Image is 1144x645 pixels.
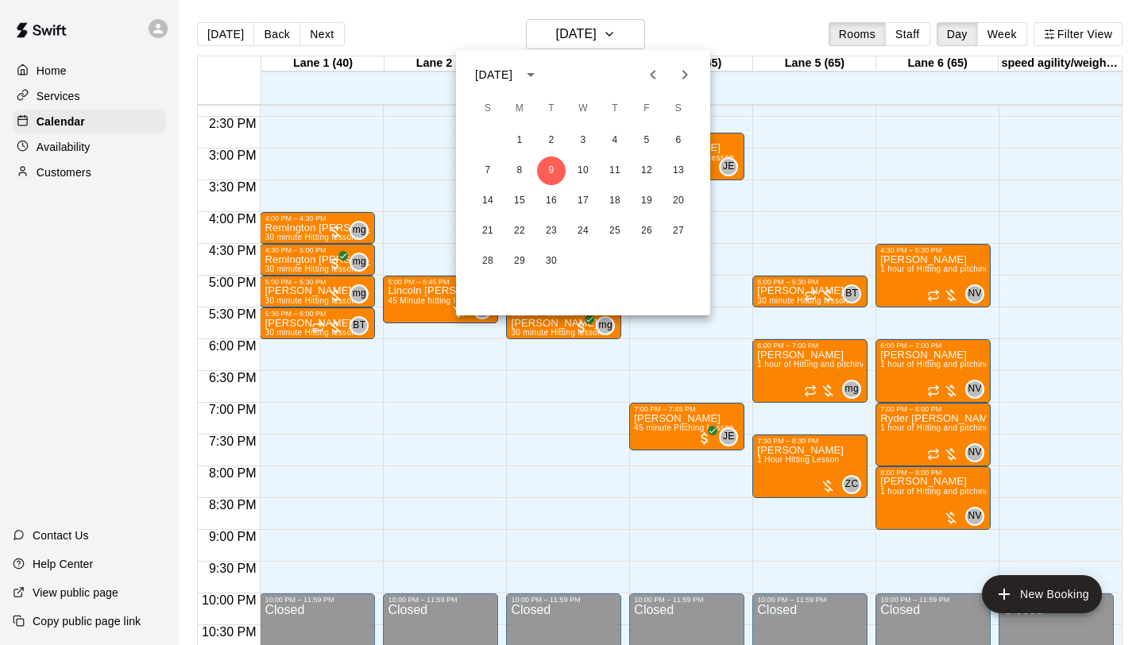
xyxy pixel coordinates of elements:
[632,217,661,245] button: 26
[505,156,534,185] button: 8
[664,93,693,125] span: Saturday
[632,187,661,215] button: 19
[473,93,502,125] span: Sunday
[569,187,597,215] button: 17
[601,217,629,245] button: 25
[632,93,661,125] span: Friday
[664,217,693,245] button: 27
[473,187,502,215] button: 14
[505,93,534,125] span: Monday
[664,187,693,215] button: 20
[505,247,534,276] button: 29
[632,126,661,155] button: 5
[505,126,534,155] button: 1
[475,67,512,83] div: [DATE]
[473,156,502,185] button: 7
[601,126,629,155] button: 4
[505,187,534,215] button: 15
[601,187,629,215] button: 18
[505,217,534,245] button: 22
[569,156,597,185] button: 10
[537,126,566,155] button: 2
[664,156,693,185] button: 13
[517,61,544,88] button: calendar view is open, switch to year view
[537,187,566,215] button: 16
[601,93,629,125] span: Thursday
[637,59,669,91] button: Previous month
[569,217,597,245] button: 24
[669,59,701,91] button: Next month
[569,126,597,155] button: 3
[537,93,566,125] span: Tuesday
[473,247,502,276] button: 28
[473,217,502,245] button: 21
[537,156,566,185] button: 9
[632,156,661,185] button: 12
[537,247,566,276] button: 30
[664,126,693,155] button: 6
[601,156,629,185] button: 11
[537,217,566,245] button: 23
[569,93,597,125] span: Wednesday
